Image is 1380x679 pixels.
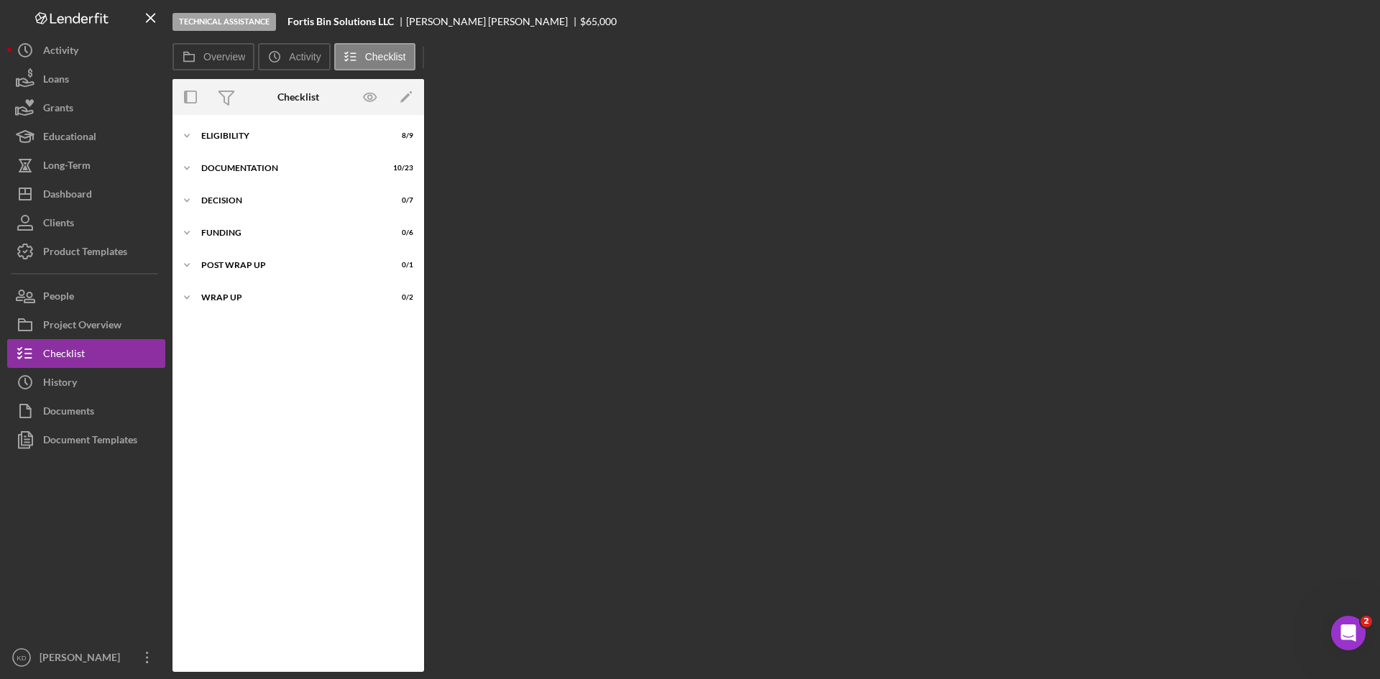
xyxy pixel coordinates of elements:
[387,293,413,302] div: 0 / 2
[43,425,137,458] div: Document Templates
[387,164,413,172] div: 10 / 23
[201,228,377,237] div: Funding
[7,122,165,151] button: Educational
[1331,616,1366,650] iframe: Intercom live chat
[334,43,415,70] button: Checklist
[365,51,406,63] label: Checklist
[406,16,580,27] div: [PERSON_NAME] [PERSON_NAME]
[387,228,413,237] div: 0 / 6
[43,397,94,429] div: Documents
[258,43,330,70] button: Activity
[43,151,91,183] div: Long-Term
[172,13,276,31] div: Technical Assistance
[201,164,377,172] div: Documentation
[43,65,69,97] div: Loans
[7,93,165,122] button: Grants
[203,51,245,63] label: Overview
[43,36,78,68] div: Activity
[7,151,165,180] button: Long-Term
[201,261,377,269] div: Post Wrap Up
[7,643,165,672] button: KD[PERSON_NAME]
[287,16,394,27] b: Fortis Bin Solutions LLC
[7,310,165,339] button: Project Overview
[172,43,254,70] button: Overview
[7,282,165,310] button: People
[7,425,165,454] button: Document Templates
[580,15,617,27] span: $65,000
[201,196,377,205] div: Decision
[43,208,74,241] div: Clients
[17,654,26,662] text: KD
[7,397,165,425] button: Documents
[43,93,73,126] div: Grants
[43,310,121,343] div: Project Overview
[289,51,321,63] label: Activity
[36,643,129,675] div: [PERSON_NAME]
[7,36,165,65] button: Activity
[387,131,413,140] div: 8 / 9
[7,368,165,397] button: History
[387,261,413,269] div: 0 / 1
[201,293,377,302] div: Wrap up
[7,339,165,368] button: Checklist
[43,237,127,269] div: Product Templates
[387,196,413,205] div: 0 / 7
[43,180,92,212] div: Dashboard
[7,65,165,93] button: Loans
[201,131,377,140] div: Eligibility
[43,282,74,314] div: People
[43,122,96,154] div: Educational
[1361,616,1372,627] span: 2
[43,368,77,400] div: History
[7,180,165,208] button: Dashboard
[7,208,165,237] button: Clients
[277,91,319,103] div: Checklist
[7,237,165,266] button: Product Templates
[43,339,85,371] div: Checklist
